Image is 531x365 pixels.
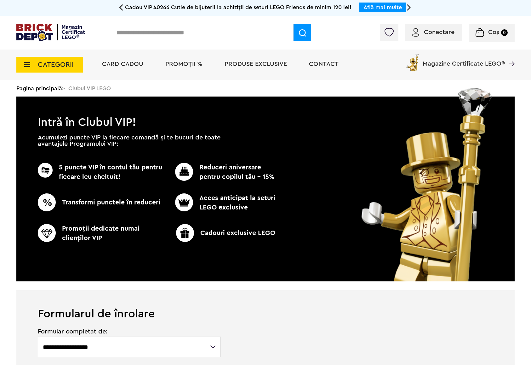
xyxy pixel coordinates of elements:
img: vip_page_image [353,88,502,281]
span: Coș [488,29,499,35]
p: Transformi punctele în reduceri [38,193,165,211]
a: Află mai multe [363,4,402,10]
a: Conectare [412,29,454,35]
span: Cadou VIP 40266 Cutie de bijuterii la achiziții de seturi LEGO Friends de minim 120 lei! [125,4,351,10]
span: Conectare [424,29,454,35]
a: Card Cadou [102,61,143,67]
h1: Formularul de înrolare [16,290,515,320]
p: Acces anticipat la seturi LEGO exclusive [165,193,277,212]
div: > Clubul VIP LEGO [16,80,515,97]
span: Formular completat de: [38,328,221,335]
p: Promoţii dedicate numai clienţilor VIP [38,224,165,243]
a: PROMOȚII % [165,61,203,67]
a: Contact [309,61,339,67]
p: Acumulezi puncte VIP la fiecare comandă și te bucuri de toate avantajele Programului VIP: [38,134,220,147]
img: CC_BD_Green_chek_mark [38,163,53,178]
p: Cadouri exclusive LEGO [162,224,289,242]
img: CC_BD_Green_chek_mark [38,224,56,242]
span: CATEGORII [38,61,74,68]
a: Magazine Certificate LEGO® [505,52,515,59]
small: 0 [501,29,508,36]
img: CC_BD_Green_chek_mark [175,193,193,211]
img: CC_BD_Green_chek_mark [176,224,194,242]
h1: Intră în Clubul VIP! [16,97,515,126]
img: CC_BD_Green_chek_mark [38,193,56,211]
a: Produse exclusive [225,61,287,67]
p: Reduceri aniversare pentru copilul tău - 15% [165,163,277,182]
span: Magazine Certificate LEGO® [423,52,505,67]
img: CC_BD_Green_chek_mark [175,163,193,181]
a: Pagina principală [16,85,62,91]
p: 5 puncte VIP în contul tău pentru fiecare leu cheltuit! [38,163,165,182]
